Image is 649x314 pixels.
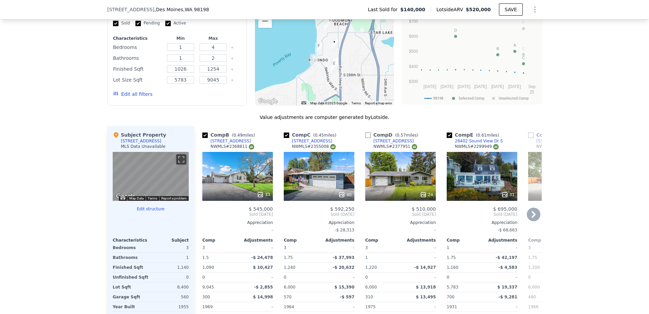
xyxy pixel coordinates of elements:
button: Toggle fullscreen view [176,154,186,164]
div: 1.75 [447,253,481,262]
div: 1.5 [202,253,236,262]
span: ( miles) [392,133,421,138]
div: Comp F [528,132,583,138]
text: Selected Comp [459,96,484,101]
a: Terms (opens in new tab) [351,101,361,105]
img: NWMLS Logo [330,144,336,150]
div: - [483,273,517,282]
span: 0 [202,275,205,280]
text: C [522,56,525,60]
div: Unfinished Sqft [113,273,149,282]
div: Appreciation [365,220,436,225]
span: $ 15,390 [334,285,354,290]
div: 28402 Sound View Dr S [310,54,318,65]
button: Clear [231,46,234,49]
span: -$ 2,855 [254,285,273,290]
div: NWMLS # 2355008 [292,144,336,150]
div: Subject [151,238,189,243]
div: 28402 Sound View Dr S [455,138,503,144]
div: Comp B [202,132,258,138]
div: Year Built [113,302,149,312]
span: $ 10,427 [253,265,273,270]
span: 1,090 [202,265,214,270]
div: - [483,243,517,252]
a: Open this area in Google Maps (opens a new window) [114,192,137,201]
a: [STREET_ADDRESS] [284,138,332,144]
span: $ 14,998 [253,295,273,299]
text: [DATE] [508,84,521,89]
div: Lot Sqft [113,282,149,292]
span: 570 [284,295,292,299]
span: 1,220 [365,265,377,270]
span: $140,000 [400,6,425,13]
div: Lot Size Sqft [113,75,163,85]
button: Map Data [129,196,144,201]
div: - [365,225,436,235]
div: 31 [501,191,515,198]
div: 33 [257,191,270,198]
text: E [522,47,524,51]
text: 98198 [433,96,443,101]
text: $600 [409,34,418,39]
div: 8,400 [152,282,189,292]
span: -$ 42,197 [496,255,517,260]
span: ( miles) [229,133,258,138]
span: 6,000 [528,285,540,290]
span: -$ 14,927 [414,265,436,270]
div: Bathrooms [113,53,163,63]
div: Subject Property [113,132,166,138]
label: Active [165,20,186,26]
a: Open this area in Google Maps (opens a new window) [257,97,279,106]
span: 1,200 [528,265,540,270]
div: 1969 [202,302,236,312]
span: 300 [202,295,210,299]
img: Google [114,192,137,201]
span: $ 592,250 [330,206,354,212]
span: 0.57 [397,133,406,138]
a: Report a problem [161,196,187,200]
span: -$ 597 [340,295,354,299]
div: MLS Data Unavailable [121,144,166,149]
span: 0.49 [234,133,243,138]
span: 0 [365,275,368,280]
span: $520,000 [466,7,491,12]
a: [STREET_ADDRESS] [528,138,577,144]
div: - [202,225,273,235]
span: Lotside ARV [437,6,466,13]
div: Bathrooms [113,253,149,262]
div: [STREET_ADDRESS] [292,138,332,144]
div: 1955 [152,302,189,312]
span: -$ 28,313 [335,228,354,232]
img: NWMLS Logo [493,144,499,150]
span: 0 [528,275,531,280]
div: [STREET_ADDRESS] [210,138,251,144]
span: $ 13,918 [416,285,436,290]
div: 28443 15th Ave S [330,57,338,69]
div: Finished Sqft [113,263,149,272]
text: Unselected Comp [499,96,529,101]
div: - [402,273,436,282]
div: 1966 [528,302,562,312]
a: 28402 Sound View Dr S [447,138,503,144]
div: - [528,225,599,235]
button: Zoom out [258,14,272,28]
text: Sep [528,84,536,89]
span: -$ 9,281 [499,295,517,299]
label: Pending [135,20,160,26]
button: Keyboard shortcuts [120,196,125,199]
text: [DATE] [441,84,453,89]
div: 0 [152,273,189,282]
span: 0.45 [315,133,324,138]
text: B [497,47,499,51]
text: $700 [409,19,418,24]
div: Characteristics [113,238,151,243]
input: Sold [113,21,118,26]
span: Sold [DATE] [202,212,273,217]
button: Show Options [528,3,542,16]
div: 1975 [365,302,399,312]
div: - [320,302,354,312]
div: 1.75 [528,253,562,262]
span: 0 [447,275,449,280]
span: 700 [447,295,455,299]
div: 1.75 [284,253,318,262]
